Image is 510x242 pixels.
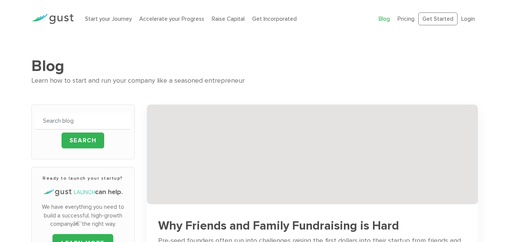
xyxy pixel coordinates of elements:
p: We have everything you need to build a successful, high-growth companyâ€”the right way. [35,203,131,228]
a: Pricing [398,15,414,22]
a: Accelerate your Progress [139,15,204,22]
h3: Why Friends and Family Fundraising is Hard [158,219,467,233]
a: Start your Journey [85,15,132,22]
input: Search [62,133,105,148]
h1: Blog [31,57,479,76]
h4: can help. [35,187,131,197]
h3: Ready to launch your startup? [35,175,131,182]
a: Get Incorporated [252,15,297,22]
a: Raise Capital [212,15,245,22]
img: Gust Logo [31,14,74,24]
a: Blog [379,15,390,22]
input: Search blog [35,113,131,129]
a: Get Started [418,12,458,26]
a: Login [461,15,475,22]
div: Learn how to start and run your company like a seasoned entrepreneur [31,76,479,86]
